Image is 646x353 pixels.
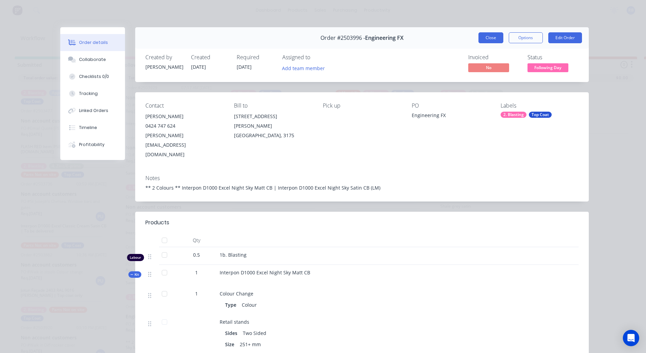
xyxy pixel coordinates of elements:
span: [DATE] [191,64,206,70]
button: Order details [60,34,125,51]
div: 2. Blasting [501,112,526,118]
button: Checklists 0/0 [60,68,125,85]
div: Labour [127,254,144,261]
div: Profitability [79,142,105,148]
div: [PERSON_NAME]0424 747 624[PERSON_NAME][EMAIL_ADDRESS][DOMAIN_NAME] [145,112,223,159]
div: [STREET_ADDRESS][PERSON_NAME][GEOGRAPHIC_DATA], 3175 [234,112,312,140]
span: 1 [195,269,198,276]
div: Notes [145,175,579,181]
div: [PERSON_NAME] [145,112,223,121]
span: Colour Change [220,290,253,297]
span: 1 [195,290,198,297]
div: Invoiced [468,54,519,61]
div: Bill to [234,102,312,109]
span: 1b. Blasting [220,252,247,258]
span: Engineering FX [365,35,404,41]
span: Kit [130,272,139,277]
div: Pick up [323,102,401,109]
div: 251+ mm [237,339,264,349]
div: Created [191,54,229,61]
span: 0.5 [193,251,200,258]
div: Colour [239,300,259,310]
div: Required [237,54,274,61]
div: Assigned to [282,54,350,61]
span: No [468,63,509,72]
button: Add team member [282,63,329,73]
div: Kit [128,271,141,278]
button: Collaborate [60,51,125,68]
div: Open Intercom Messenger [623,330,639,346]
div: Size [225,339,237,349]
div: [PERSON_NAME] [145,63,183,70]
div: Created by [145,54,183,61]
div: Engineering FX [412,112,490,121]
button: Linked Orders [60,102,125,119]
div: Status [527,54,579,61]
button: Edit Order [548,32,582,43]
span: Order #2503996 - [320,35,365,41]
button: Options [509,32,543,43]
div: 0424 747 624 [145,121,223,131]
div: [PERSON_NAME][EMAIL_ADDRESS][DOMAIN_NAME] [145,131,223,159]
div: ** 2 Colours ** Interpon D1000 Excel Night Sky Matt CB | Interpon D1000 Excel Night Sky Satin CB ... [145,184,579,191]
div: Linked Orders [79,108,108,114]
div: Order details [79,39,108,46]
div: Contact [145,102,223,109]
div: Top Coat [529,112,552,118]
div: Sides [225,328,240,338]
div: PO [412,102,490,109]
div: Timeline [79,125,97,131]
div: Labels [501,102,579,109]
div: Tracking [79,91,98,97]
div: Checklists 0/0 [79,74,109,80]
div: Type [225,300,239,310]
span: Retail stands [220,319,249,325]
button: Timeline [60,119,125,136]
button: Add team member [278,63,328,73]
div: Qty [176,234,217,247]
div: Two Sided [240,328,269,338]
button: Close [478,32,503,43]
span: Interpon D1000 Excel Night Sky Matt CB [220,269,310,276]
button: Tracking [60,85,125,102]
div: Products [145,219,169,227]
div: [STREET_ADDRESS][PERSON_NAME] [234,112,312,131]
div: Collaborate [79,57,106,63]
button: Profitability [60,136,125,153]
div: [GEOGRAPHIC_DATA], 3175 [234,131,312,140]
button: Following Day [527,63,568,74]
span: [DATE] [237,64,252,70]
span: Following Day [527,63,568,72]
